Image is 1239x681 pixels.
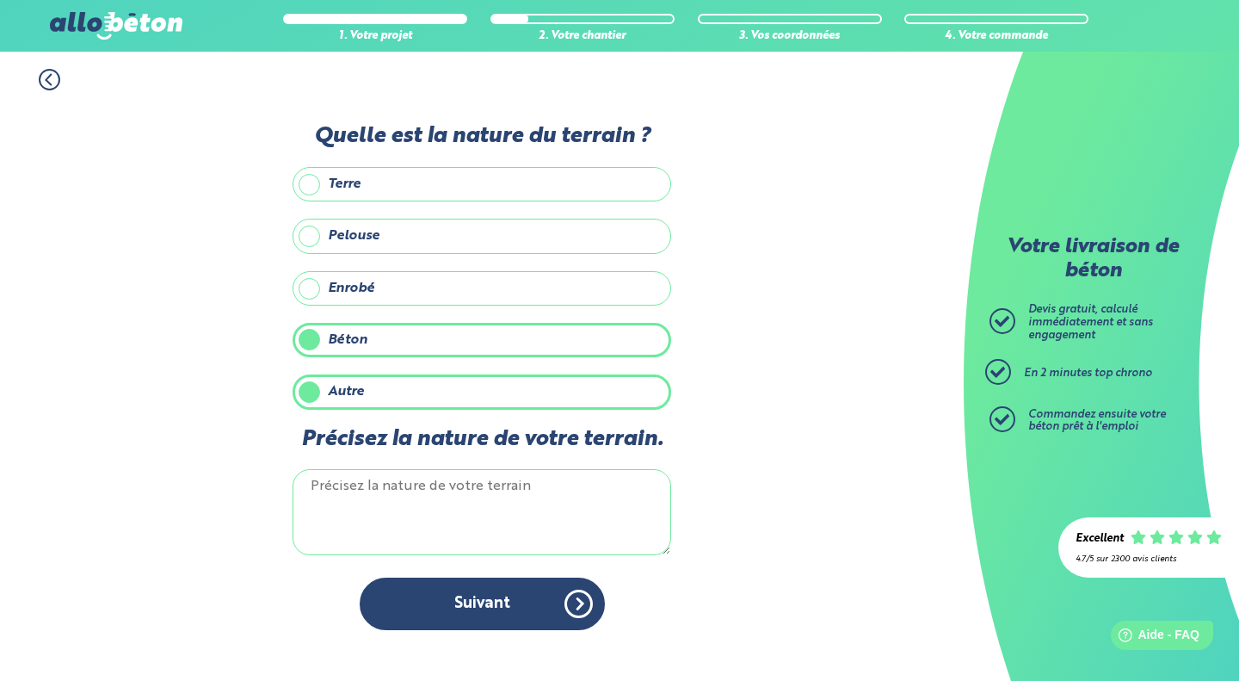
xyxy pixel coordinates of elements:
p: Votre livraison de béton [994,236,1192,283]
label: Précisez la nature de votre terrain. [293,427,671,452]
label: Autre [293,375,671,409]
iframe: Help widget launcher [1086,614,1220,662]
label: Quelle est la nature du terrain ? [293,124,671,149]
img: allobéton [50,12,182,40]
label: Enrobé [293,271,671,306]
label: Pelouse [293,219,671,253]
span: Commandez ensuite votre béton prêt à l'emploi [1028,409,1166,433]
div: Excellent [1076,533,1124,546]
button: Suivant [360,578,605,630]
label: Béton [293,323,671,357]
div: 3. Vos coordonnées [698,30,882,43]
div: 4.7/5 sur 2300 avis clients [1076,554,1222,564]
div: 4. Votre commande [904,30,1088,43]
label: Terre [293,167,671,201]
span: Devis gratuit, calculé immédiatement et sans engagement [1028,304,1153,340]
div: 1. Votre projet [283,30,467,43]
div: 2. Votre chantier [490,30,675,43]
span: En 2 minutes top chrono [1024,368,1152,379]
